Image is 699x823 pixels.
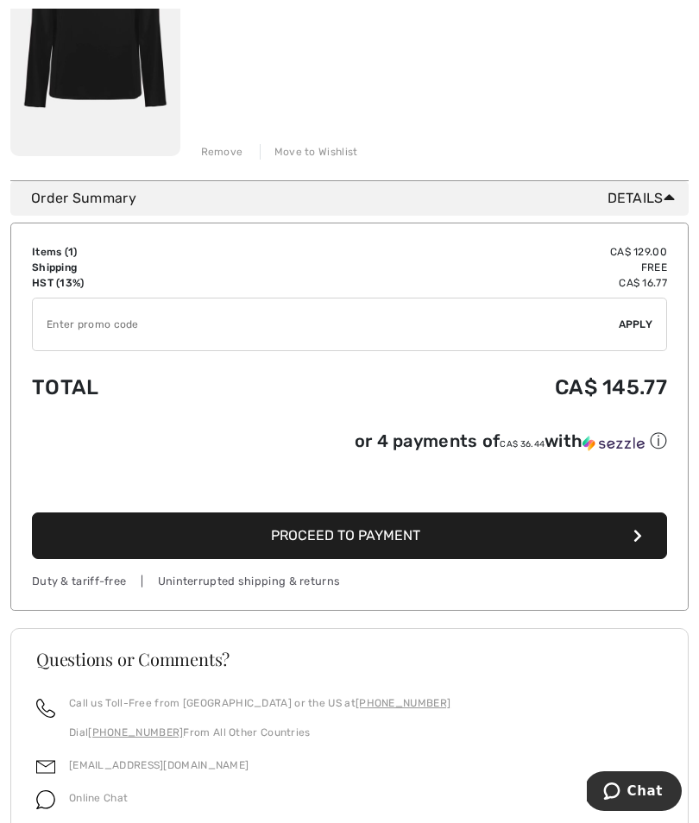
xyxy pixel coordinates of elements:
[32,573,667,589] div: Duty & tariff-free | Uninterrupted shipping & returns
[271,527,420,543] span: Proceed to Payment
[32,244,269,260] td: Items ( )
[31,188,682,209] div: Order Summary
[32,275,269,291] td: HST (13%)
[68,246,73,258] span: 1
[69,725,450,740] p: Dial From All Other Countries
[36,757,55,776] img: email
[269,275,667,291] td: CA$ 16.77
[201,144,243,160] div: Remove
[260,144,358,160] div: Move to Wishlist
[36,790,55,809] img: chat
[608,188,682,209] span: Details
[32,459,667,506] iframe: PayPal-paypal
[269,244,667,260] td: CA$ 129.00
[619,317,653,332] span: Apply
[356,697,450,709] a: [PHONE_NUMBER]
[69,695,450,711] p: Call us Toll-Free from [GEOGRAPHIC_DATA] or the US at
[33,298,619,350] input: Promo code
[269,358,667,417] td: CA$ 145.77
[582,436,645,451] img: Sezzle
[32,358,269,417] td: Total
[587,771,682,814] iframe: Opens a widget where you can chat to one of our agents
[32,260,269,275] td: Shipping
[269,260,667,275] td: Free
[355,430,667,453] div: or 4 payments of with
[32,512,667,559] button: Proceed to Payment
[88,726,183,738] a: [PHONE_NUMBER]
[36,699,55,718] img: call
[32,430,667,459] div: or 4 payments ofCA$ 36.44withSezzle Click to learn more about Sezzle
[69,792,128,804] span: Online Chat
[500,439,545,449] span: CA$ 36.44
[36,650,663,668] h3: Questions or Comments?
[69,759,249,771] a: [EMAIL_ADDRESS][DOMAIN_NAME]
